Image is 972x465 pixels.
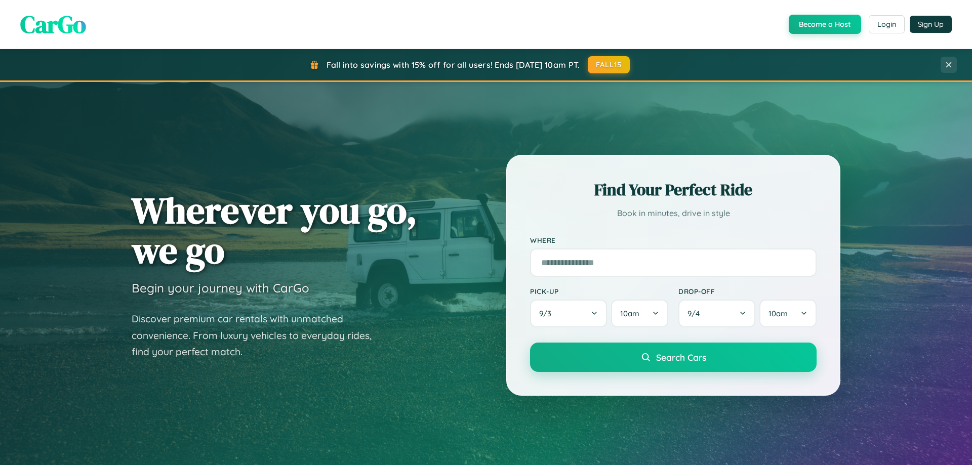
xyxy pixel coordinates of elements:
[588,56,630,73] button: FALL15
[530,236,817,244] label: Where
[768,309,788,318] span: 10am
[620,309,639,318] span: 10am
[789,15,861,34] button: Become a Host
[327,60,580,70] span: Fall into savings with 15% off for all users! Ends [DATE] 10am PT.
[869,15,905,33] button: Login
[678,300,755,327] button: 9/4
[20,8,86,41] span: CarGo
[678,287,817,295] label: Drop-off
[530,300,607,327] button: 9/3
[687,309,705,318] span: 9 / 4
[910,16,952,33] button: Sign Up
[132,311,385,360] p: Discover premium car rentals with unmatched convenience. From luxury vehicles to everyday rides, ...
[759,300,817,327] button: 10am
[611,300,668,327] button: 10am
[530,179,817,201] h2: Find Your Perfect Ride
[539,309,556,318] span: 9 / 3
[656,352,706,363] span: Search Cars
[132,280,309,295] h3: Begin your journey with CarGo
[132,190,417,270] h1: Wherever you go, we go
[530,206,817,221] p: Book in minutes, drive in style
[530,287,668,295] label: Pick-up
[530,343,817,372] button: Search Cars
